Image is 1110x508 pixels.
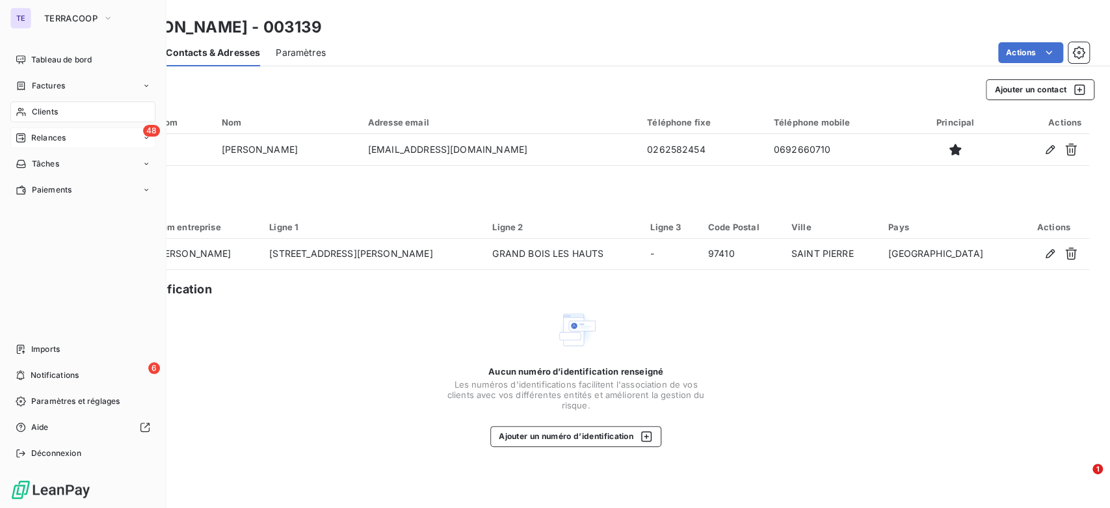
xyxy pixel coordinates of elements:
span: Imports [31,343,60,355]
img: Empty state [555,309,597,351]
div: Code Postal [708,222,776,232]
td: SAINT PIERRE [784,239,880,270]
div: Ville [791,222,873,232]
td: [GEOGRAPHIC_DATA] [880,239,1018,270]
button: Ajouter un numéro d’identification [490,426,661,447]
div: Ligne 3 [650,222,693,232]
span: Relances [31,132,66,144]
td: [PERSON_NAME] [214,134,360,165]
span: Contacts & Adresses [166,46,260,59]
td: [STREET_ADDRESS][PERSON_NAME] [261,239,484,270]
span: Aide [31,421,49,433]
td: 97410 [700,239,784,270]
span: Paramètres [276,46,326,59]
div: TE [10,8,31,29]
div: Pays [888,222,1010,232]
div: Adresse email [368,117,631,127]
span: Paiements [32,184,72,196]
span: Déconnexion [31,448,81,459]
span: Tableau de bord [31,54,92,66]
div: Ligne 1 [269,222,477,232]
span: 6 [148,362,160,374]
div: Nom entreprise [155,222,254,232]
td: - [642,239,700,270]
td: [EMAIL_ADDRESS][DOMAIN_NAME] [360,134,639,165]
iframe: Intercom live chat [1066,464,1097,495]
button: Ajouter un contact [986,79,1094,100]
td: 0262582454 [639,134,766,165]
td: 0692660710 [766,134,913,165]
img: Logo LeanPay [10,479,91,500]
div: Actions [1006,117,1081,127]
td: GRAND BOIS LES HAUTS [484,239,642,270]
div: Téléphone mobile [774,117,905,127]
div: Téléphone fixe [647,117,758,127]
span: Notifications [31,369,79,381]
div: Principal [920,117,990,127]
button: Actions [998,42,1063,63]
span: Aucun numéro d’identification renseigné [488,366,663,377]
span: Clients [32,106,58,118]
span: Paramètres et réglages [31,395,120,407]
div: Prénom [145,117,206,127]
span: Les numéros d'identifications facilitent l'association de vos clients avec vos différentes entité... [446,379,706,410]
td: [PERSON_NAME] [148,239,262,270]
div: Actions [1025,222,1081,232]
span: TERRACOOP [44,13,98,23]
h3: [PERSON_NAME] - 003139 [114,16,322,39]
span: 1 [1092,464,1103,474]
div: Ligne 2 [492,222,635,232]
a: Aide [10,417,155,438]
div: Nom [222,117,352,127]
span: 48 [143,125,160,137]
span: Factures [32,80,65,92]
span: Tâches [32,158,59,170]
